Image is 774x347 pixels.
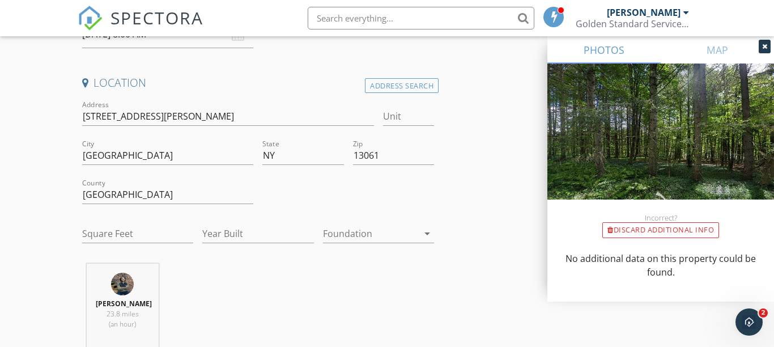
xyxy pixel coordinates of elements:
span: 2 [759,308,768,318]
span: (an hour) [109,319,136,329]
i: arrow_drop_down [420,227,434,240]
h4: Location [82,75,434,90]
div: [PERSON_NAME] [607,7,681,18]
input: Search everything... [308,7,534,29]
a: MAP [661,36,774,64]
img: me.jpg [111,273,134,295]
div: Discard Additional info [602,222,719,238]
div: Incorrect? [547,213,774,222]
p: No additional data on this property could be found. [561,252,760,279]
img: streetview [547,64,774,227]
a: SPECTORA [78,15,203,39]
strong: [PERSON_NAME] [96,299,152,308]
iframe: Intercom live chat [735,308,763,336]
span: 23.8 miles [107,309,139,319]
a: PHOTOS [547,36,661,64]
div: Address Search [365,78,439,94]
div: Golden Standard Services, LLC [576,18,689,29]
img: The Best Home Inspection Software - Spectora [78,6,103,31]
span: SPECTORA [110,6,203,29]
